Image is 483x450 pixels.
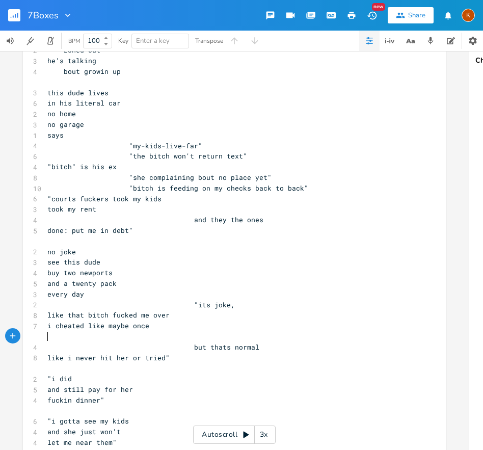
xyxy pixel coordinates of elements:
div: Kat [462,9,475,22]
span: Enter a key [136,36,170,45]
button: K [462,4,475,27]
div: Share [408,11,425,20]
span: no joke [47,247,76,256]
div: Transpose [195,38,223,44]
span: says [47,130,64,140]
span: "bitch is feeding on my checks back to back" [47,183,308,193]
span: and she just won't [47,427,121,436]
span: every day [47,289,84,299]
span: took my rent [47,204,96,214]
span: no home [47,109,76,118]
span: "bitch" is his ex [47,162,117,171]
span: but thats normal [47,342,259,352]
div: BPM [68,38,80,44]
span: buy two newports [47,268,113,277]
div: New [372,3,385,11]
span: in his literal car [47,98,121,108]
span: like that bitch fucked me over [47,310,170,320]
div: 3x [255,426,273,444]
span: he's talking [47,56,96,65]
span: "the bitch won't return text" [47,151,247,161]
span: "my-kids-live-far" [47,141,202,150]
span: "courts fuckers took my kids [47,194,162,203]
span: see this dude [47,257,100,267]
span: zoned out [47,45,100,55]
span: "i gotta see my kids [47,416,129,426]
span: and they the ones [47,215,263,224]
span: and still pay for her [47,385,133,394]
span: no garage [47,120,84,129]
span: let me near them" [47,438,117,447]
span: bout growin up [47,67,121,76]
span: this dude lives [47,88,109,97]
div: Autoscroll [193,426,276,444]
span: fuckin dinner" [47,395,104,405]
button: New [362,6,382,24]
span: "its joke, [47,300,235,309]
span: "she complaining bout no place yet" [47,173,272,182]
span: like i never hit her or tried" [47,353,170,362]
span: i cheated like maybe once [47,321,149,330]
span: "i did [47,374,72,383]
button: Share [388,7,434,23]
div: Key [118,38,128,44]
span: 7Boxes [28,11,59,20]
span: and a twenty pack [47,279,117,288]
span: done: put me in debt" [47,226,133,235]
